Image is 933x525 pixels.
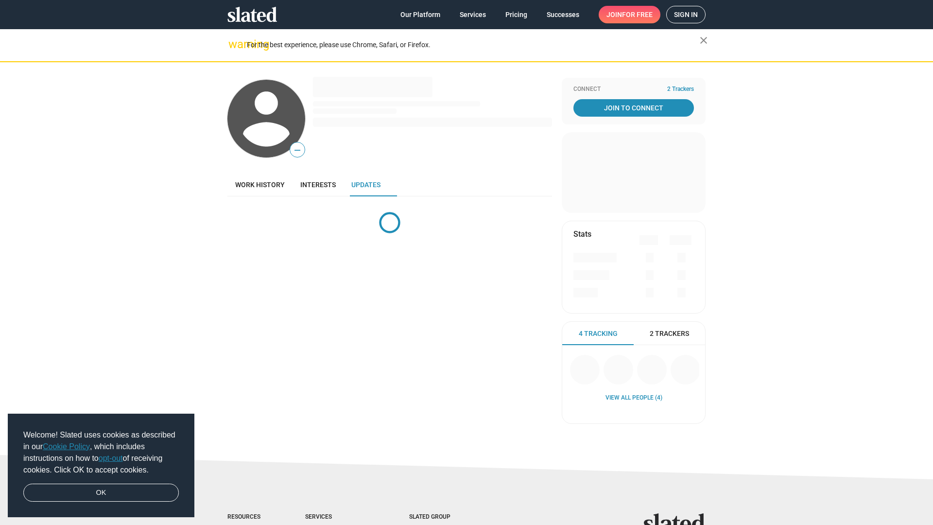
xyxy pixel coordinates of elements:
[666,6,706,23] a: Sign in
[293,173,344,196] a: Interests
[305,513,370,521] div: Services
[460,6,486,23] span: Services
[573,86,694,93] div: Connect
[575,99,692,117] span: Join To Connect
[452,6,494,23] a: Services
[290,144,305,157] span: —
[300,181,336,189] span: Interests
[400,6,440,23] span: Our Platform
[351,181,380,189] span: Updates
[498,6,535,23] a: Pricing
[227,513,266,521] div: Resources
[247,38,700,52] div: For the best experience, please use Chrome, Safari, or Firefox.
[23,484,179,502] a: dismiss cookie message
[235,181,285,189] span: Work history
[505,6,527,23] span: Pricing
[393,6,448,23] a: Our Platform
[650,329,689,338] span: 2 Trackers
[8,414,194,518] div: cookieconsent
[698,35,709,46] mat-icon: close
[599,6,660,23] a: Joinfor free
[606,6,653,23] span: Join
[228,38,240,50] mat-icon: warning
[573,229,591,239] mat-card-title: Stats
[227,173,293,196] a: Work history
[344,173,388,196] a: Updates
[667,86,694,93] span: 2 Trackers
[579,329,618,338] span: 4 Tracking
[539,6,587,23] a: Successes
[547,6,579,23] span: Successes
[99,454,123,462] a: opt-out
[43,442,90,451] a: Cookie Policy
[23,429,179,476] span: Welcome! Slated uses cookies as described in our , which includes instructions on how to of recei...
[605,394,662,402] a: View all People (4)
[674,6,698,23] span: Sign in
[409,513,475,521] div: Slated Group
[622,6,653,23] span: for free
[573,99,694,117] a: Join To Connect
